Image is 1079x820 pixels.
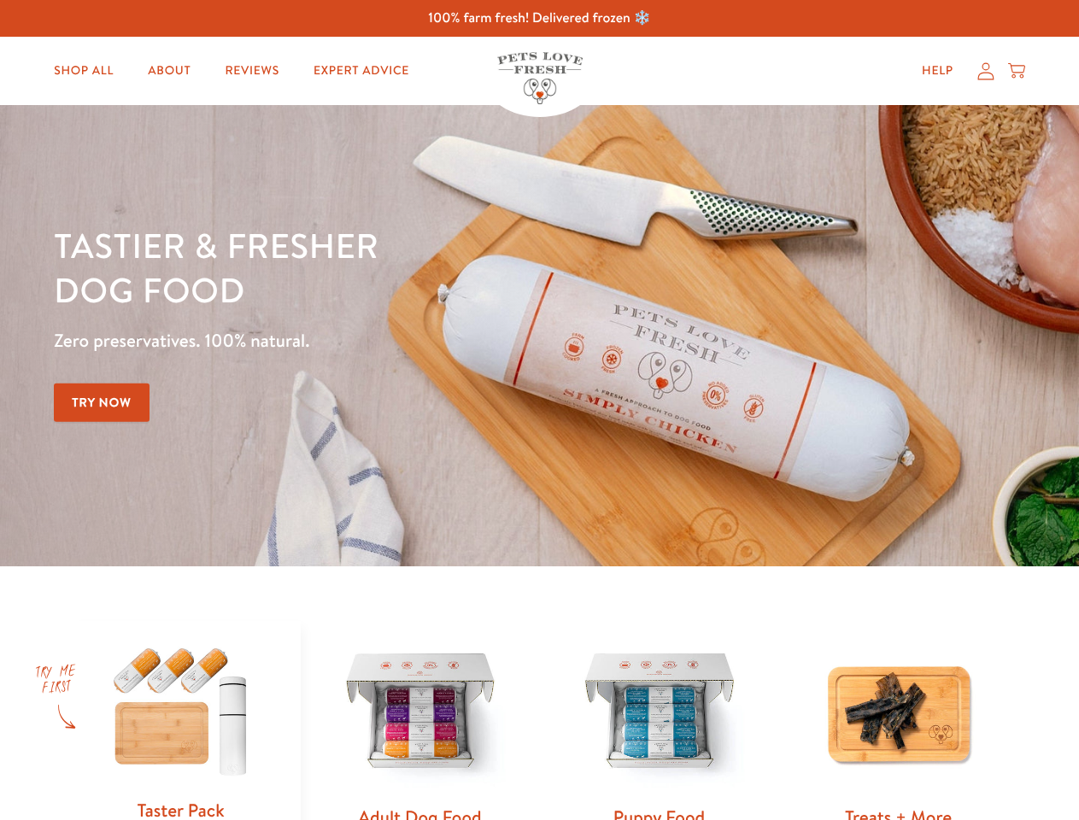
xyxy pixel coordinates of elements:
a: Expert Advice [300,54,423,88]
p: Zero preservatives. 100% natural. [54,325,701,356]
h1: Tastier & fresher dog food [54,223,701,312]
a: Try Now [54,384,150,422]
a: Shop All [40,54,127,88]
a: Reviews [211,54,292,88]
img: Pets Love Fresh [497,52,583,104]
a: About [134,54,204,88]
a: Help [908,54,967,88]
